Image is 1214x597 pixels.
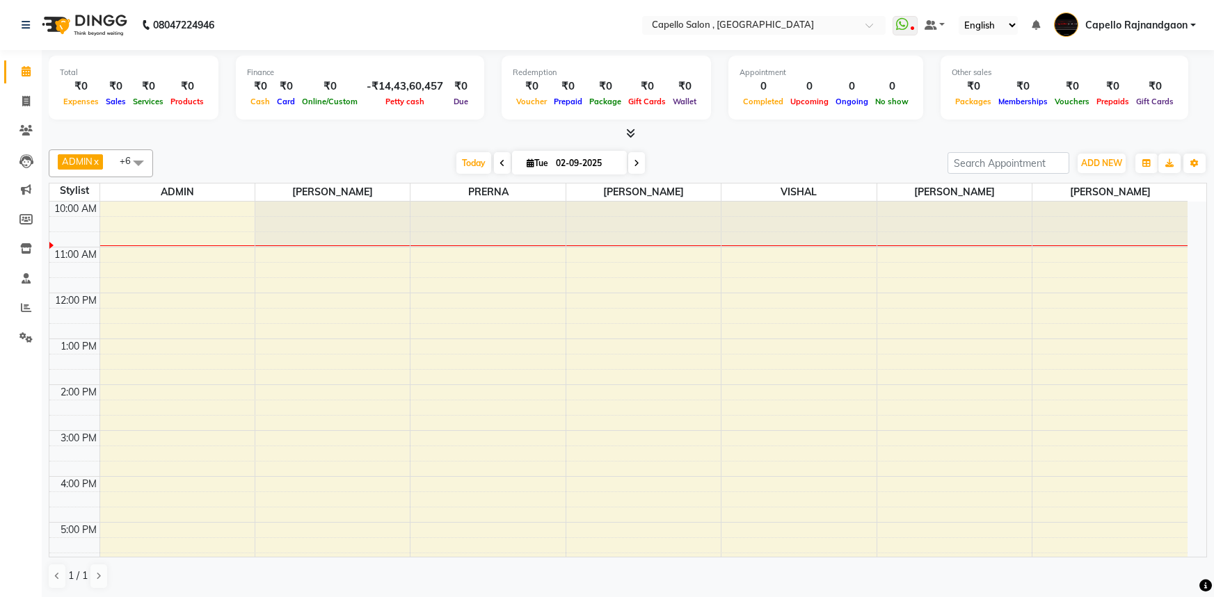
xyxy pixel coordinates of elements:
a: x [93,156,99,167]
button: ADD NEW [1078,154,1126,173]
div: 1:00 PM [58,339,99,354]
span: Prepaids [1093,97,1133,106]
b: 08047224946 [153,6,214,44]
div: 0 [832,79,872,95]
span: Package [586,97,625,106]
div: 10:00 AM [51,202,99,216]
span: VISHAL [721,183,876,201]
span: Petty cash [382,97,428,106]
span: Voucher [513,97,550,106]
span: Gift Cards [1133,97,1177,106]
img: logo [35,6,131,44]
span: Vouchers [1051,97,1093,106]
span: Expenses [60,97,102,106]
div: ₹0 [625,79,669,95]
span: PRERNA [410,183,565,201]
span: 1 / 1 [68,569,88,583]
span: [PERSON_NAME] [1032,183,1188,201]
span: Cash [247,97,273,106]
div: Stylist [49,183,99,198]
div: ₹0 [1133,79,1177,95]
span: +6 [120,155,141,166]
div: Redemption [513,67,700,79]
span: Products [167,97,207,106]
div: 3:00 PM [58,431,99,445]
div: ₹0 [995,79,1051,95]
span: Wallet [669,97,700,106]
div: ₹0 [247,79,273,95]
div: 4:00 PM [58,477,99,491]
span: Online/Custom [298,97,361,106]
span: [PERSON_NAME] [255,183,410,201]
span: Gift Cards [625,97,669,106]
div: ₹0 [550,79,586,95]
img: Capello Rajnandgaon [1054,13,1078,37]
span: ADD NEW [1081,158,1122,168]
span: Upcoming [787,97,832,106]
input: Search Appointment [948,152,1069,174]
div: 5:00 PM [58,523,99,537]
span: Packages [952,97,995,106]
span: Services [129,97,167,106]
span: ADMIN [100,183,255,201]
div: ₹0 [513,79,550,95]
div: ₹0 [129,79,167,95]
span: Completed [740,97,787,106]
span: Tue [523,158,552,168]
div: ₹0 [273,79,298,95]
div: ₹0 [669,79,700,95]
span: [PERSON_NAME] [566,183,721,201]
div: Other sales [952,67,1177,79]
div: 2:00 PM [58,385,99,400]
div: ₹0 [102,79,129,95]
span: Card [273,97,298,106]
div: Appointment [740,67,912,79]
div: ₹0 [449,79,473,95]
div: 12:00 PM [52,293,99,308]
div: 0 [787,79,832,95]
span: ADMIN [62,156,93,167]
div: 0 [872,79,912,95]
div: ₹0 [952,79,995,95]
div: ₹0 [1051,79,1093,95]
span: Ongoing [832,97,872,106]
div: Total [60,67,207,79]
span: No show [872,97,912,106]
div: ₹0 [1093,79,1133,95]
span: Prepaid [550,97,586,106]
span: Today [456,152,491,174]
span: Sales [102,97,129,106]
div: 11:00 AM [51,247,99,262]
span: Capello Rajnandgaon [1085,18,1188,33]
div: 0 [740,79,787,95]
div: -₹14,43,60,457 [361,79,449,95]
input: 2025-09-02 [552,153,621,174]
div: ₹0 [167,79,207,95]
span: Memberships [995,97,1051,106]
span: [PERSON_NAME] [877,183,1032,201]
span: Due [450,97,472,106]
div: Finance [247,67,473,79]
div: ₹0 [298,79,361,95]
div: ₹0 [60,79,102,95]
div: ₹0 [586,79,625,95]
